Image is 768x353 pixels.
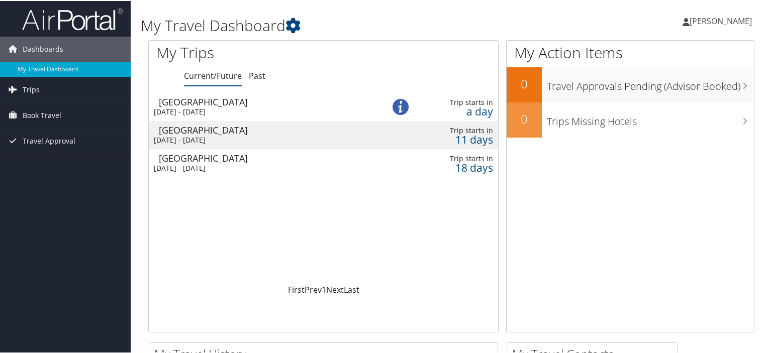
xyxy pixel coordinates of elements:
a: Next [326,283,344,294]
span: [PERSON_NAME] [690,15,752,26]
div: [DATE] - [DATE] [154,135,368,144]
h1: My Action Items [507,41,754,62]
div: 11 days [422,134,493,143]
div: [DATE] - [DATE] [154,163,368,172]
a: Past [249,69,265,80]
span: Travel Approval [23,128,75,153]
h3: Trips Missing Hotels [547,108,754,128]
span: Book Travel [23,102,61,127]
a: 1 [322,283,326,294]
h2: 0 [507,109,542,127]
span: Dashboards [23,36,63,61]
h1: My Travel Dashboard [141,14,555,35]
a: Current/Future [184,69,242,80]
div: Trip starts in [422,153,493,162]
div: Trip starts in [422,97,493,106]
img: airportal-logo.png [22,7,123,30]
a: First [288,283,305,294]
div: [GEOGRAPHIC_DATA] [159,96,373,105]
div: Trip starts in [422,125,493,134]
div: [GEOGRAPHIC_DATA] [159,153,373,162]
a: Prev [305,283,322,294]
a: 0Travel Approvals Pending (Advisor Booked) [507,66,754,101]
a: 0Trips Missing Hotels [507,101,754,137]
a: Last [344,283,359,294]
div: [GEOGRAPHIC_DATA] [159,125,373,134]
h1: My Trips [156,41,345,62]
span: Trips [23,76,40,101]
a: [PERSON_NAME] [683,5,762,35]
h2: 0 [507,74,542,91]
div: [DATE] - [DATE] [154,106,368,115]
div: 18 days [422,162,493,171]
div: a day [422,106,493,115]
img: alert-flat-solid-info.png [393,98,409,114]
h3: Travel Approvals Pending (Advisor Booked) [547,73,754,92]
